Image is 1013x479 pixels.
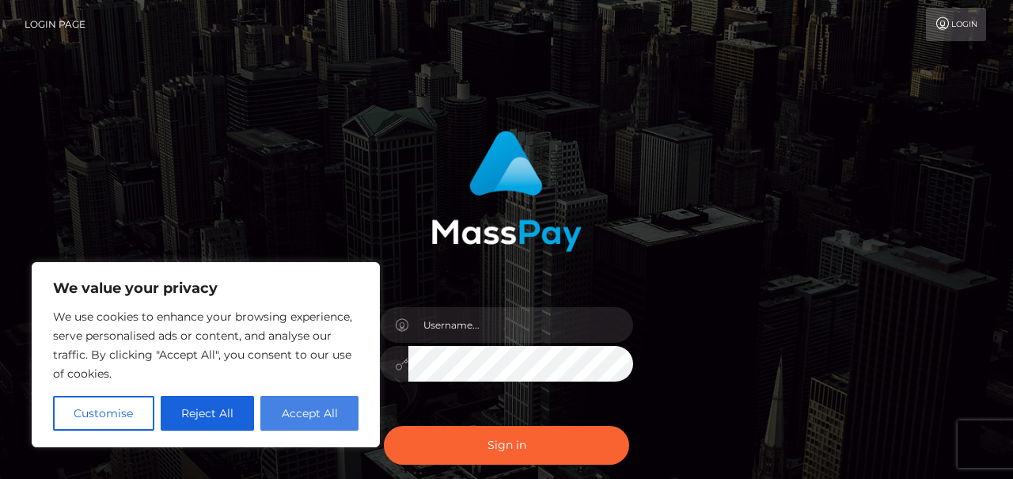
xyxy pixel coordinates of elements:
div: We value your privacy [32,262,380,447]
button: Customise [53,396,154,431]
p: We value your privacy [53,279,359,298]
input: Username... [408,307,633,343]
img: MassPay Login [431,131,582,252]
button: Reject All [161,396,255,431]
button: Accept All [260,396,359,431]
p: We use cookies to enhance your browsing experience, serve personalised ads or content, and analys... [53,307,359,383]
a: Login Page [25,8,85,41]
a: Login [926,8,986,41]
button: Sign in [384,426,629,465]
